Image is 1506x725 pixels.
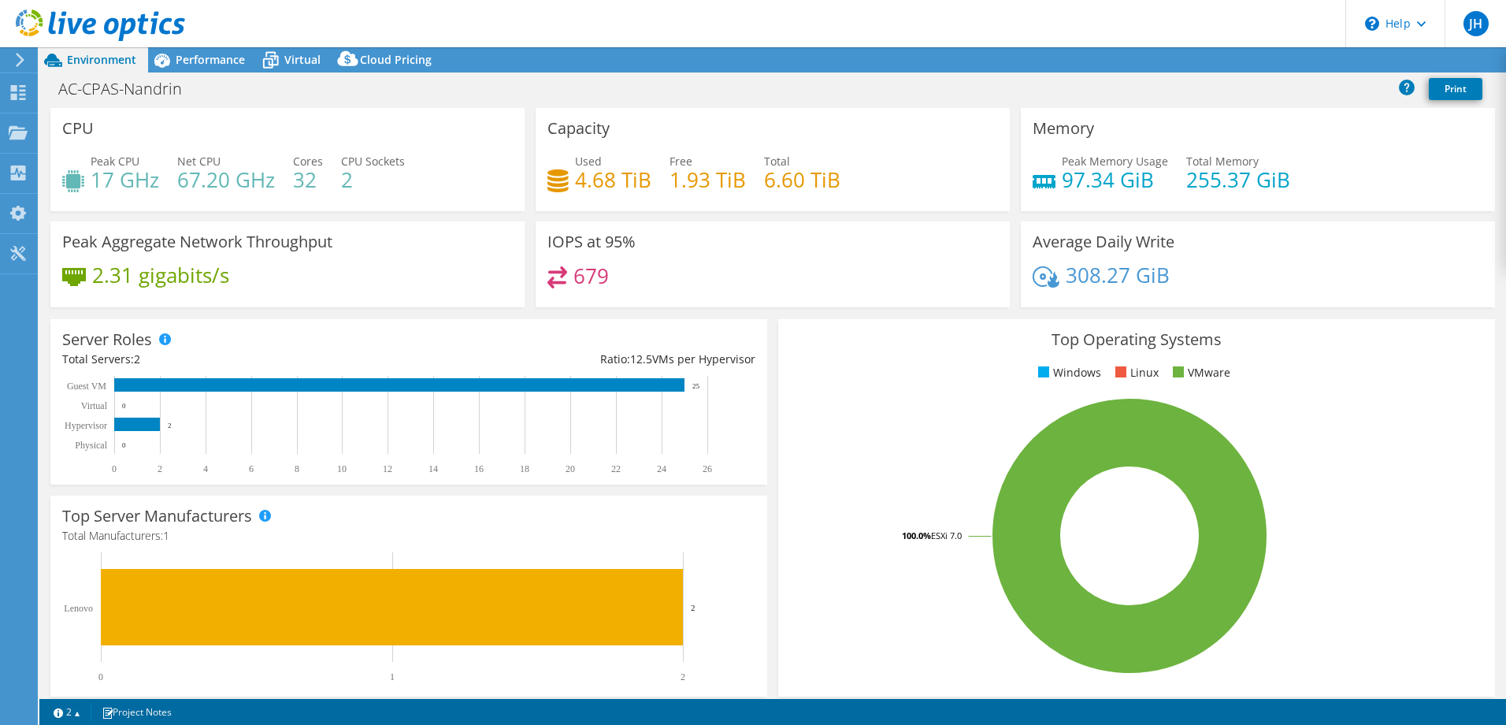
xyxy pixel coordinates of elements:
[630,351,652,366] span: 12.5
[75,440,107,451] text: Physical
[764,171,840,188] h4: 6.60 TiB
[91,154,139,169] span: Peak CPU
[383,463,392,474] text: 12
[176,52,245,67] span: Performance
[203,463,208,474] text: 4
[62,527,755,545] h4: Total Manufacturers:
[1169,364,1230,381] li: VMware
[1033,233,1174,251] h3: Average Daily Write
[902,530,931,541] tspan: 100.0%
[64,603,93,614] text: Lenovo
[91,171,159,188] h4: 17 GHz
[51,80,206,98] h1: AC-CPAS-Nandrin
[43,702,91,722] a: 2
[657,463,666,474] text: 24
[337,463,347,474] text: 10
[360,52,432,67] span: Cloud Pricing
[670,171,746,188] h4: 1.93 TiB
[67,52,136,67] span: Environment
[295,463,299,474] text: 8
[1062,154,1168,169] span: Peak Memory Usage
[390,671,395,682] text: 1
[62,120,94,137] h3: CPU
[1111,364,1159,381] li: Linux
[122,441,126,449] text: 0
[62,331,152,348] h3: Server Roles
[341,154,405,169] span: CPU Sockets
[566,463,575,474] text: 20
[1429,78,1482,100] a: Print
[177,171,275,188] h4: 67.20 GHz
[1186,171,1290,188] h4: 255.37 GiB
[122,402,126,410] text: 0
[249,463,254,474] text: 6
[81,400,108,411] text: Virtual
[1365,17,1379,31] svg: \n
[931,530,962,541] tspan: ESXi 7.0
[1062,171,1168,188] h4: 97.34 GiB
[112,463,117,474] text: 0
[1463,11,1489,36] span: JH
[703,463,712,474] text: 26
[575,154,602,169] span: Used
[98,671,103,682] text: 0
[62,233,332,251] h3: Peak Aggregate Network Throughput
[67,381,106,392] text: Guest VM
[573,267,609,284] h4: 679
[293,171,323,188] h4: 32
[134,351,140,366] span: 2
[547,120,610,137] h3: Capacity
[65,420,107,431] text: Hypervisor
[670,154,692,169] span: Free
[158,463,162,474] text: 2
[611,463,621,474] text: 22
[284,52,321,67] span: Virtual
[428,463,438,474] text: 14
[91,702,183,722] a: Project Notes
[790,331,1483,348] h3: Top Operating Systems
[168,422,172,429] text: 2
[1186,154,1259,169] span: Total Memory
[474,463,484,474] text: 16
[681,671,685,682] text: 2
[92,266,229,284] h4: 2.31 gigabits/s
[293,154,323,169] span: Cores
[62,351,409,368] div: Total Servers:
[1066,266,1170,284] h4: 308.27 GiB
[692,382,700,390] text: 25
[520,463,529,474] text: 18
[547,233,636,251] h3: IOPS at 95%
[1034,364,1101,381] li: Windows
[177,154,221,169] span: Net CPU
[341,171,405,188] h4: 2
[409,351,755,368] div: Ratio: VMs per Hypervisor
[764,154,790,169] span: Total
[575,171,651,188] h4: 4.68 TiB
[691,603,696,612] text: 2
[1033,120,1094,137] h3: Memory
[163,528,169,543] span: 1
[62,507,252,525] h3: Top Server Manufacturers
